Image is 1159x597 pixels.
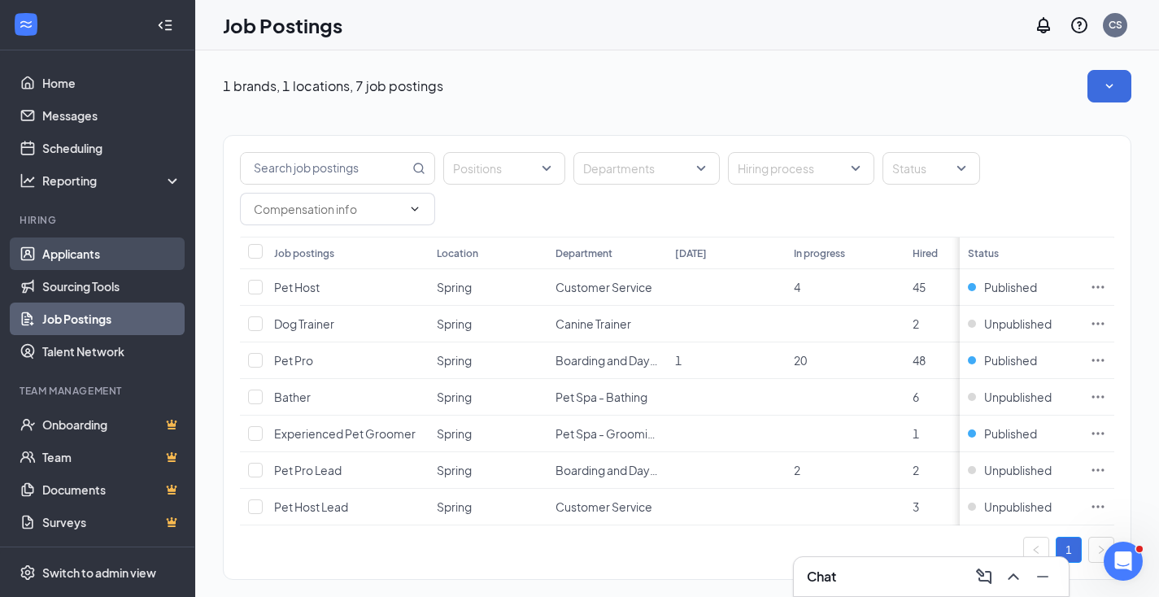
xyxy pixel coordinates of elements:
[274,353,313,368] span: Pet Pro
[1000,564,1026,590] button: ChevronUp
[1088,537,1114,563] button: right
[42,132,181,164] a: Scheduling
[274,426,416,441] span: Experienced Pet Groomer
[20,384,178,398] div: Team Management
[556,246,612,260] div: Department
[1090,462,1106,478] svg: Ellipses
[20,172,36,189] svg: Analysis
[1096,545,1106,555] span: right
[429,342,547,379] td: Spring
[984,352,1037,368] span: Published
[42,473,181,506] a: DocumentsCrown
[971,564,997,590] button: ComposeMessage
[1030,564,1056,590] button: Minimize
[42,67,181,99] a: Home
[913,353,926,368] span: 48
[1087,70,1131,102] button: SmallChevronDown
[437,246,478,260] div: Location
[556,316,631,331] span: Canine Trainer
[1056,537,1082,563] li: 1
[1090,389,1106,405] svg: Ellipses
[913,390,919,404] span: 6
[42,237,181,270] a: Applicants
[1101,78,1118,94] svg: SmallChevronDown
[675,353,682,368] span: 1
[984,389,1052,405] span: Unpublished
[913,499,919,514] span: 3
[1033,567,1052,586] svg: Minimize
[547,489,666,525] td: Customer Service
[1004,567,1023,586] svg: ChevronUp
[437,426,472,441] span: Spring
[547,416,666,452] td: Pet Spa - Grooming
[556,426,661,441] span: Pet Spa - Grooming
[429,489,547,525] td: Spring
[42,172,182,189] div: Reporting
[437,353,472,368] span: Spring
[1057,538,1081,562] a: 1
[1090,316,1106,332] svg: Ellipses
[547,379,666,416] td: Pet Spa - Bathing
[429,452,547,489] td: Spring
[1088,537,1114,563] li: Next Page
[157,17,173,33] svg: Collapse
[1070,15,1089,35] svg: QuestionInfo
[1090,279,1106,295] svg: Ellipses
[807,568,836,586] h3: Chat
[1090,499,1106,515] svg: Ellipses
[984,499,1052,515] span: Unpublished
[913,463,919,477] span: 2
[984,279,1037,295] span: Published
[794,353,807,368] span: 20
[437,390,472,404] span: Spring
[42,335,181,368] a: Talent Network
[1023,537,1049,563] li: Previous Page
[274,499,348,514] span: Pet Host Lead
[429,416,547,452] td: Spring
[984,425,1037,442] span: Published
[437,499,472,514] span: Spring
[437,280,472,294] span: Spring
[1031,545,1041,555] span: left
[42,408,181,441] a: OnboardingCrown
[547,269,666,306] td: Customer Service
[18,16,34,33] svg: WorkstreamLogo
[1109,18,1122,32] div: CS
[547,306,666,342] td: Canine Trainer
[42,99,181,132] a: Messages
[913,316,919,331] span: 2
[223,11,342,39] h1: Job Postings
[556,463,674,477] span: Boarding and Daycare
[20,213,178,227] div: Hiring
[913,426,919,441] span: 1
[1023,537,1049,563] button: left
[904,237,1023,269] th: Hired
[913,280,926,294] span: 45
[429,306,547,342] td: Spring
[984,316,1052,332] span: Unpublished
[412,162,425,175] svg: MagnifyingGlass
[547,342,666,379] td: Boarding and Daycare
[274,280,320,294] span: Pet Host
[42,506,181,538] a: SurveysCrown
[274,246,334,260] div: Job postings
[274,463,342,477] span: Pet Pro Lead
[974,567,994,586] svg: ComposeMessage
[960,237,1082,269] th: Status
[42,564,156,581] div: Switch to admin view
[408,203,421,216] svg: ChevronDown
[984,462,1052,478] span: Unpublished
[556,499,652,514] span: Customer Service
[1090,352,1106,368] svg: Ellipses
[1104,542,1143,581] iframe: Intercom live chat
[556,280,652,294] span: Customer Service
[794,280,800,294] span: 4
[42,441,181,473] a: TeamCrown
[437,463,472,477] span: Spring
[254,200,402,218] input: Compensation info
[556,390,647,404] span: Pet Spa - Bathing
[794,463,800,477] span: 2
[547,452,666,489] td: Boarding and Daycare
[556,353,674,368] span: Boarding and Daycare
[786,237,904,269] th: In progress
